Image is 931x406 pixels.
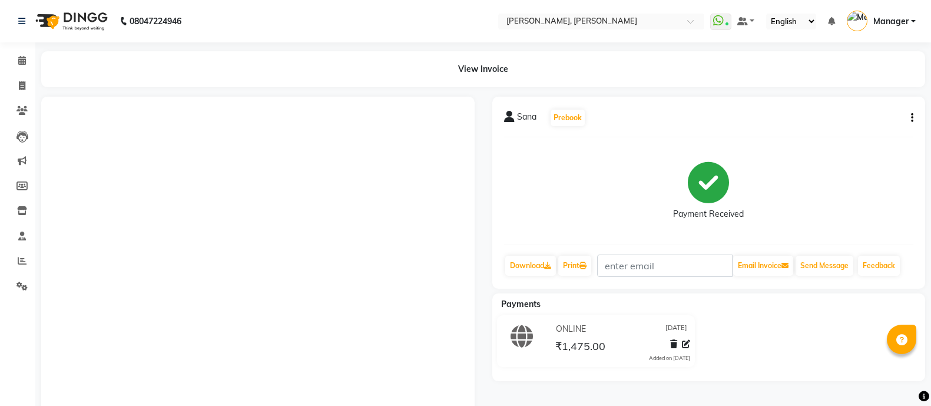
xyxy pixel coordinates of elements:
[556,323,586,335] span: ONLINE
[858,256,900,276] a: Feedback
[665,323,687,335] span: [DATE]
[30,5,111,38] img: logo
[673,208,744,220] div: Payment Received
[597,255,733,277] input: enter email
[130,5,181,38] b: 08047224946
[649,354,690,362] div: Added on [DATE]
[41,51,925,87] div: View Invoice
[873,15,909,28] span: Manager
[847,11,867,31] img: Manager
[555,339,605,356] span: ₹1,475.00
[558,256,591,276] a: Print
[882,359,919,394] iframe: chat widget
[517,111,536,127] span: Sana
[796,256,853,276] button: Send Message
[733,256,793,276] button: Email Invoice
[501,299,541,309] span: Payments
[505,256,556,276] a: Download
[551,110,585,126] button: Prebook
